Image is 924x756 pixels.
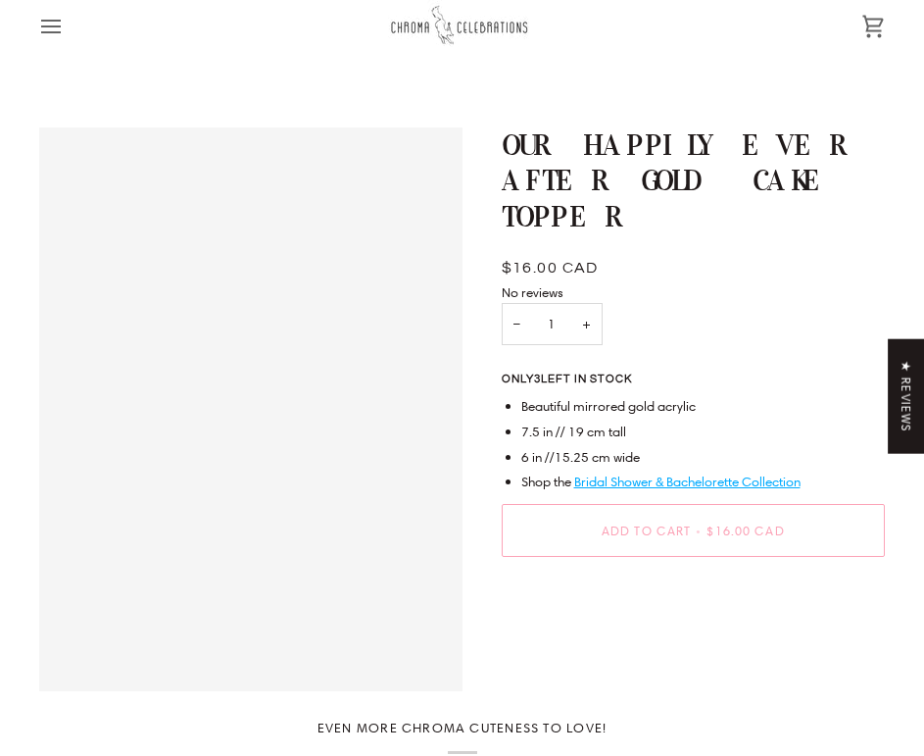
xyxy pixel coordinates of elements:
span: $16.00 CAD [502,260,599,276]
li: Shop the [521,472,886,491]
span: $16.00 CAD [706,523,784,538]
li: 6 in //15.25 cm wide [521,447,886,467]
li: 7.5 in // 19 cm tall [521,422,886,441]
span: Only left in stock [502,374,642,385]
button: Decrease quantity [502,303,533,345]
span: 3 [534,374,541,384]
button: Increase quantity [570,303,603,345]
span: Add to Cart [602,523,691,538]
h2: Even more Chroma cuteness to love! [39,720,885,754]
li: Beautiful mirrored gold acrylic [521,396,886,416]
a: Bridal Shower & Bachelorette Collection [574,473,801,490]
button: Add to Cart [502,504,886,557]
h1: Our Happily Ever After Gold Cake Topper [502,127,871,234]
input: Quantity [502,303,603,345]
span: No reviews [502,283,563,301]
div: Our Happily Ever After Gold Acrylic Cake Topper [39,127,462,691]
span: • [691,523,706,538]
